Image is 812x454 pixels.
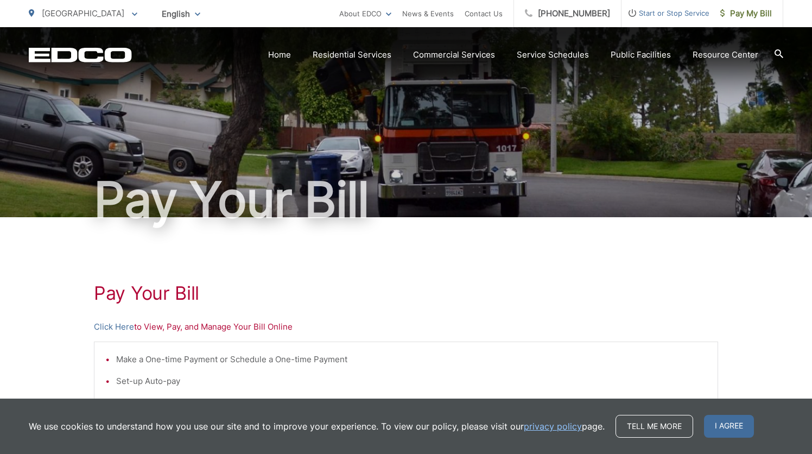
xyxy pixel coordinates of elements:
[524,420,582,433] a: privacy policy
[116,375,707,388] li: Set-up Auto-pay
[616,415,693,438] a: Tell me more
[611,48,671,61] a: Public Facilities
[29,47,132,62] a: EDCD logo. Return to the homepage.
[693,48,758,61] a: Resource Center
[402,7,454,20] a: News & Events
[465,7,503,20] a: Contact Us
[268,48,291,61] a: Home
[94,320,134,333] a: Click Here
[339,7,391,20] a: About EDCO
[517,48,589,61] a: Service Schedules
[413,48,495,61] a: Commercial Services
[116,353,707,366] li: Make a One-time Payment or Schedule a One-time Payment
[704,415,754,438] span: I agree
[313,48,391,61] a: Residential Services
[29,173,783,227] h1: Pay Your Bill
[154,4,208,23] span: English
[720,7,772,20] span: Pay My Bill
[42,8,124,18] span: [GEOGRAPHIC_DATA]
[94,320,718,333] p: to View, Pay, and Manage Your Bill Online
[116,396,707,409] li: Manage Stored Payments
[94,282,718,304] h1: Pay Your Bill
[29,420,605,433] p: We use cookies to understand how you use our site and to improve your experience. To view our pol...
